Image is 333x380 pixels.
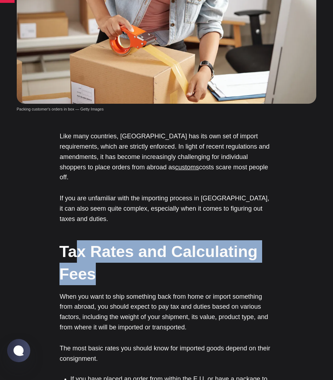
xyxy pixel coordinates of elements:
[60,131,274,183] p: Like many countries, [GEOGRAPHIC_DATA] has its own set of import requirements, which are strictly...
[17,107,104,111] span: Packing customer's orders in box — Getty Images
[60,193,274,224] p: If you are unfamiliar with the importing process in [GEOGRAPHIC_DATA], it can also seem quite com...
[60,343,274,364] p: The most basic rates you should know for imported goods depend on their consignment.
[59,240,273,285] h2: Tax Rates and Calculating Fees
[60,292,274,333] p: When you want to ship something back from home or import something from abroad, you should expect...
[175,164,199,171] a: customs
